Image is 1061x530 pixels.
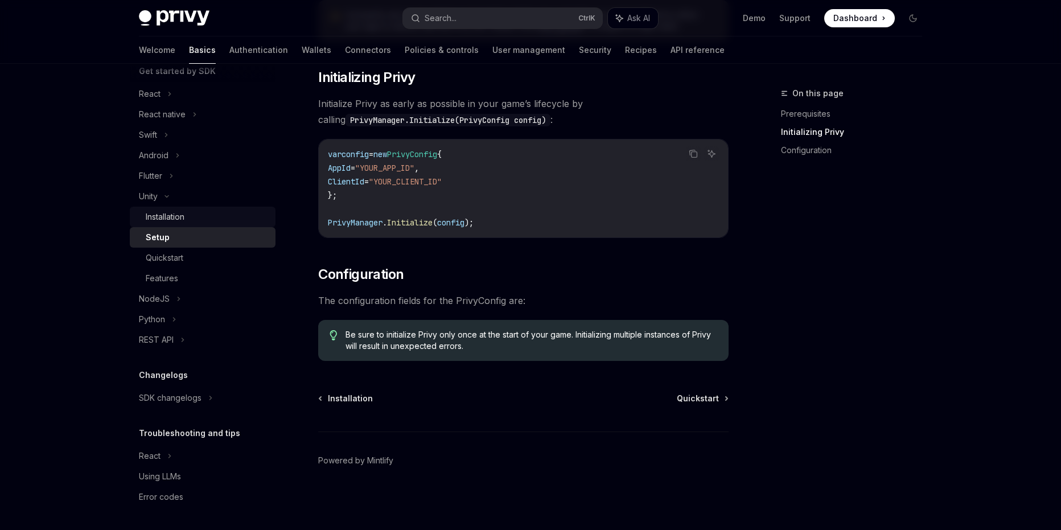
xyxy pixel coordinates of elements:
span: , [414,163,419,173]
a: Setup [130,227,275,248]
a: Powered by Mintlify [318,455,393,466]
span: Ask AI [627,13,650,24]
span: = [351,163,355,173]
a: Configuration [781,141,931,159]
a: Authentication [229,36,288,64]
span: Initializing Privy [318,68,415,87]
span: Initialize [387,217,433,228]
a: Installation [319,393,373,404]
a: Welcome [139,36,175,64]
span: = [369,149,373,159]
img: dark logo [139,10,209,26]
span: "YOUR_CLIENT_ID" [369,176,442,187]
span: ( [433,217,437,228]
span: Be sure to initialize Privy only once at the start of your game. Initializing multiple instances ... [346,329,717,352]
div: React [139,449,161,463]
button: Toggle dark mode [904,9,922,27]
div: Python [139,313,165,326]
a: Quickstart [130,248,275,268]
a: Security [579,36,611,64]
h5: Troubleshooting and tips [139,426,240,440]
span: . [383,217,387,228]
span: Initialize Privy as early as possible in your game’s lifecycle by calling : [318,96,729,128]
div: SDK changelogs [139,391,201,405]
a: Error codes [130,487,275,507]
a: API reference [671,36,725,64]
a: Policies & controls [405,36,479,64]
a: Features [130,268,275,289]
span: PrivyManager [328,217,383,228]
div: Swift [139,128,157,142]
span: Configuration [318,265,404,284]
div: Setup [146,231,170,244]
a: Support [779,13,811,24]
span: PrivyConfig [387,149,437,159]
button: Search...CtrlK [403,8,602,28]
span: config [437,217,464,228]
a: Wallets [302,36,331,64]
span: config [342,149,369,159]
div: Android [139,149,168,162]
div: React native [139,108,186,121]
div: Error codes [139,490,183,504]
a: Prerequisites [781,105,931,123]
span: new [373,149,387,159]
a: Initializing Privy [781,123,931,141]
span: var [328,149,342,159]
span: }; [328,190,337,200]
a: Installation [130,207,275,227]
div: Features [146,272,178,285]
code: PrivyManager.Initialize(PrivyConfig config) [346,114,550,126]
a: User management [492,36,565,64]
span: = [364,176,369,187]
a: Using LLMs [130,466,275,487]
div: Unity [139,190,158,203]
a: Connectors [345,36,391,64]
button: Copy the contents from the code block [686,146,701,161]
span: "YOUR_APP_ID" [355,163,414,173]
svg: Tip [330,330,338,340]
span: Quickstart [677,393,719,404]
div: NodeJS [139,292,170,306]
div: Quickstart [146,251,183,265]
div: Search... [425,11,457,25]
a: Quickstart [677,393,727,404]
button: Ask AI [608,8,658,28]
a: Dashboard [824,9,895,27]
div: Flutter [139,169,162,183]
span: Ctrl K [578,14,595,23]
button: Ask AI [704,146,719,161]
a: Demo [743,13,766,24]
div: Using LLMs [139,470,181,483]
div: React [139,87,161,101]
span: The configuration fields for the PrivyConfig are: [318,293,729,309]
a: Basics [189,36,216,64]
span: AppId [328,163,351,173]
span: Installation [328,393,373,404]
div: REST API [139,333,174,347]
span: { [437,149,442,159]
a: Recipes [625,36,657,64]
span: ); [464,217,474,228]
h5: Changelogs [139,368,188,382]
span: ClientId [328,176,364,187]
div: Installation [146,210,184,224]
span: Dashboard [833,13,877,24]
span: On this page [792,87,844,100]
